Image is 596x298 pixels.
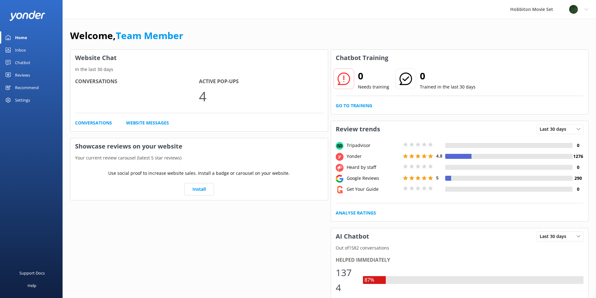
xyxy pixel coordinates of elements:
h3: Website Chat [70,50,328,66]
h3: Showcase reviews on your website [70,138,328,154]
img: yonder-white-logo.png [9,11,45,21]
img: 34-1625720359.png [569,5,578,14]
h4: 1276 [573,153,583,160]
p: Out of 1582 conversations [331,245,588,251]
div: Yonder [345,153,401,160]
h3: Review trends [331,121,385,137]
a: Analyse Ratings [336,210,376,216]
p: Use social proof to increase website sales. Install a badge or carousel on your website. [108,170,290,177]
p: Your current review carousel (latest 5 star reviews) [70,154,328,161]
h2: 0 [358,68,389,83]
h4: 0 [573,164,583,171]
p: Trained in the last 30 days [420,83,476,90]
h4: 290 [573,175,583,182]
a: Team Member [116,29,183,42]
span: Last 30 days [540,126,570,133]
a: Install [184,183,214,195]
div: Inbox [15,44,26,56]
h4: 0 [573,142,583,149]
div: Reviews [15,69,30,81]
div: Google Reviews [345,175,401,182]
p: In the last 30 days [70,66,328,73]
span: Last 30 days [540,233,570,240]
a: Conversations [75,119,112,126]
div: 1374 [336,265,357,295]
h3: Chatbot Training [331,50,393,66]
div: Support Docs [19,267,45,279]
div: Home [15,31,27,44]
a: Go to Training [336,102,372,109]
div: Get Your Guide [345,186,401,193]
h4: Active Pop-ups [199,78,323,86]
div: Settings [15,94,30,106]
span: 5 [436,175,439,181]
h2: 0 [420,68,476,83]
div: 87% [363,276,376,284]
div: Chatbot [15,56,30,69]
h1: Welcome, [70,28,183,43]
p: Needs training [358,83,389,90]
div: Tripadvisor [345,142,401,149]
a: Website Messages [126,119,169,126]
div: Recommend [15,81,39,94]
div: Helped immediately [336,256,584,264]
h4: 0 [573,186,583,193]
div: Heard by staff [345,164,401,171]
p: 4 [199,86,323,107]
span: 4.8 [436,153,442,159]
h4: Conversations [75,78,199,86]
div: Help [28,279,36,292]
h3: AI Chatbot [331,228,374,245]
